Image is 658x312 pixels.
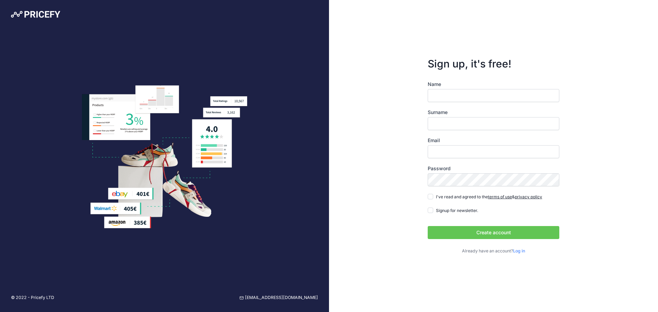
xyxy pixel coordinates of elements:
img: Pricefy [11,11,60,18]
label: Password [428,165,559,172]
label: Name [428,81,559,88]
span: Signup for newsletter. [436,208,478,213]
a: terms of use [488,194,512,199]
span: I've read and agreed to the & [436,194,542,199]
a: [EMAIL_ADDRESS][DOMAIN_NAME] [240,295,318,301]
p: Already have an account? [428,248,559,254]
a: privacy policy [515,194,542,199]
p: © 2022 - Pricefy LTD [11,295,54,301]
a: Log in [513,248,525,253]
button: Create account [428,226,559,239]
h3: Sign up, it's free! [428,58,559,70]
label: Email [428,137,559,144]
label: Surname [428,109,559,116]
